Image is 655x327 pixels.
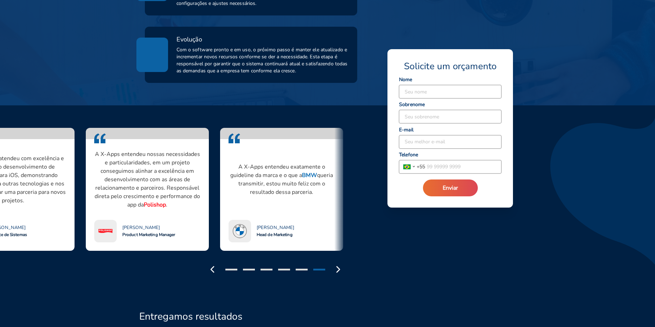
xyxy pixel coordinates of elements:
span: Com o software pronto e em uso, o próximo passo é manter ele atualizado e incrementar novos recur... [176,46,349,74]
span: + 55 [417,163,425,170]
span: [PERSON_NAME] [122,225,160,230]
span: Evolução [176,35,203,44]
p: A X-Apps entendeu exatamente o guideline da marca e o que a queria transmitir, estou muito feliz ... [229,163,335,196]
span: Product Marketing Manager [122,232,175,237]
span: Enviar [443,184,458,192]
strong: BMW [302,171,317,179]
span: [PERSON_NAME] [257,225,294,230]
strong: Polishop [144,201,166,209]
span: Solicite um orçamento [404,60,496,72]
input: Seu sobrenome [399,110,501,123]
p: A X-Apps entendeu nossas necessidades e particularidades, em um projeto conseguimos alinhar a exc... [94,150,200,209]
button: Enviar [423,179,478,196]
span: Head de Marketing [257,232,293,237]
h2: Entregamos resultados [139,310,243,322]
input: Seu nome [399,85,501,98]
input: 99 99999 9999 [425,160,501,174]
input: Seu melhor e-mail [399,135,501,149]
